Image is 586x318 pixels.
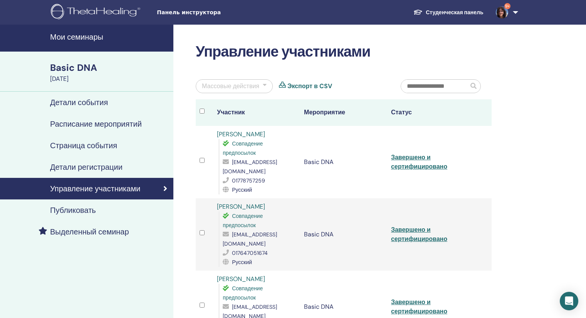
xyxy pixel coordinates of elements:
span: Русский [232,259,252,266]
span: 01778757259 [232,177,265,184]
a: Экспорт в CSV [287,82,332,91]
div: [DATE] [50,74,169,84]
a: Завершено и сертифицировано [391,298,447,315]
span: Совпадение предпосылок [223,285,263,301]
th: Участник [213,99,300,126]
h4: Детали регистрации [50,162,123,172]
span: 9+ [504,3,510,9]
h4: Страница события [50,141,117,150]
a: Завершено и сертифицировано [391,153,447,171]
a: [PERSON_NAME] [217,203,265,211]
img: graduation-cap-white.svg [413,9,423,15]
span: 017647051674 [232,249,268,256]
a: [PERSON_NAME] [217,275,265,283]
div: Массовые действия [202,82,259,91]
a: [PERSON_NAME] [217,130,265,138]
h4: Выделенный семинар [50,227,129,236]
span: [EMAIL_ADDRESS][DOMAIN_NAME] [223,159,277,175]
h4: Детали события [50,98,108,107]
span: Совпадение предпосылок [223,140,263,156]
td: Basic DNA [300,126,387,198]
h2: Управление участниками [196,43,492,61]
th: Мероприятие [300,99,387,126]
th: Статус [387,99,474,126]
h4: Публиковать [50,206,96,215]
a: Basic DNA[DATE] [45,61,173,84]
a: Завершено и сертифицировано [391,226,447,243]
img: logo.png [51,4,143,21]
td: Basic DNA [300,198,387,271]
span: Панель инструктора [157,8,272,17]
span: [EMAIL_ADDRESS][DOMAIN_NAME] [223,231,277,247]
a: Студенческая панель [407,5,489,20]
h4: Расписание мероприятий [50,119,142,129]
span: Русский [232,186,252,193]
div: Open Intercom Messenger [560,292,578,310]
span: Совпадение предпосылок [223,213,263,229]
img: default.jpg [496,6,508,18]
h4: Мои семинары [50,32,169,42]
div: Basic DNA [50,61,169,74]
h4: Управление участниками [50,184,140,193]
